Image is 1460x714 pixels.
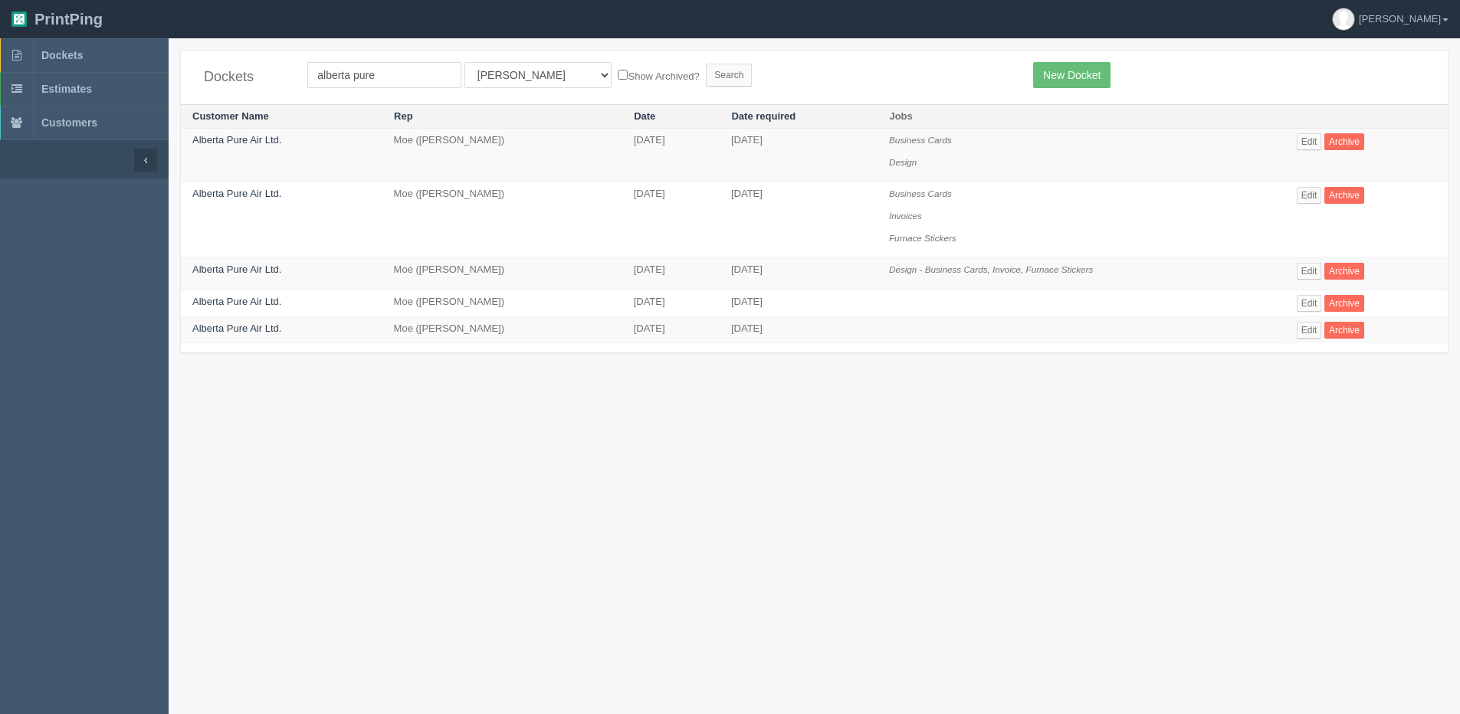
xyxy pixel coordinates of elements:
a: Date required [731,110,796,122]
td: [DATE] [720,182,878,258]
td: [DATE] [622,129,720,182]
h4: Dockets [204,70,284,85]
input: Customer Name [307,62,461,88]
input: Show Archived? [618,70,628,80]
th: Jobs [878,104,1285,129]
td: [DATE] [720,316,878,343]
a: Date [634,110,655,122]
td: Moe ([PERSON_NAME]) [382,316,622,343]
a: Alberta Pure Air Ltd. [192,264,281,275]
td: [DATE] [720,258,878,290]
a: Archive [1324,133,1364,150]
td: [DATE] [622,182,720,258]
td: [DATE] [622,258,720,290]
a: Edit [1297,133,1322,150]
label: Show Archived? [618,67,699,84]
a: Edit [1297,263,1322,280]
a: Alberta Pure Air Ltd. [192,296,281,307]
td: Moe ([PERSON_NAME]) [382,290,622,316]
i: Business Cards [889,135,952,145]
input: Search [706,64,752,87]
a: Archive [1324,295,1364,312]
a: Edit [1297,187,1322,204]
a: Customer Name [192,110,269,122]
td: [DATE] [720,290,878,316]
a: Archive [1324,187,1364,204]
a: Archive [1324,322,1364,339]
td: Moe ([PERSON_NAME]) [382,258,622,290]
a: Edit [1297,295,1322,312]
td: [DATE] [720,129,878,182]
i: Design - Business Cards, Invoice, Furnace Stickers [889,264,1093,274]
a: Rep [394,110,413,122]
a: New Docket [1033,62,1111,88]
a: Alberta Pure Air Ltd. [192,188,281,199]
span: Customers [41,116,97,129]
a: Edit [1297,322,1322,339]
td: [DATE] [622,316,720,343]
img: logo-3e63b451c926e2ac314895c53de4908e5d424f24456219fb08d385ab2e579770.png [11,11,27,27]
a: Alberta Pure Air Ltd. [192,134,281,146]
span: Dockets [41,49,83,61]
i: Furnace Stickers [889,233,956,243]
span: Estimates [41,83,92,95]
i: Invoices [889,211,922,221]
td: Moe ([PERSON_NAME]) [382,182,622,258]
a: Alberta Pure Air Ltd. [192,323,281,334]
td: [DATE] [622,290,720,316]
td: Moe ([PERSON_NAME]) [382,129,622,182]
img: avatar_default-7531ab5dedf162e01f1e0bb0964e6a185e93c5c22dfe317fb01d7f8cd2b1632c.jpg [1333,8,1354,30]
i: Design [889,157,917,167]
i: Business Cards [889,188,952,198]
a: Archive [1324,263,1364,280]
